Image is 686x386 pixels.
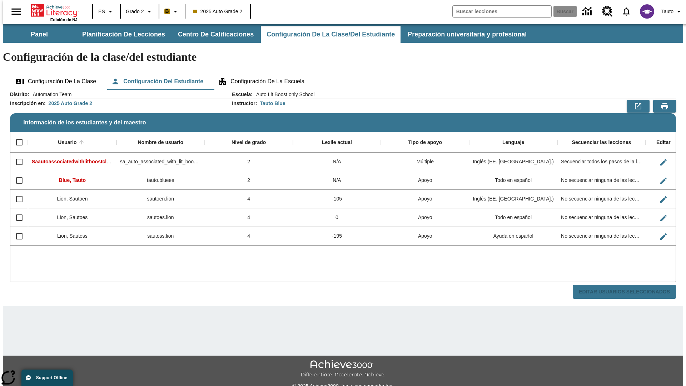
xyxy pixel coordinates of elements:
div: Apoyo [381,208,469,227]
div: Apoyo [381,171,469,190]
div: Nombre de usuario [138,139,183,146]
div: Todo en español [469,208,557,227]
span: Grado 2 [126,8,144,15]
div: 4 [205,208,293,227]
span: Automation Team [29,91,72,98]
div: N/A [293,171,381,190]
button: Centro de calificaciones [172,26,259,43]
div: Secuenciar todos los pasos de la lección [557,153,646,171]
button: Configuración del estudiante [105,73,209,90]
span: Lion, Sautoes [57,214,88,220]
button: Configuración de la escuela [213,73,310,90]
div: Tauto Blue [260,100,285,107]
button: Lenguaje: ES, Selecciona un idioma [95,5,118,18]
div: Subbarra de navegación [3,24,683,43]
div: 0 [293,208,381,227]
div: Tipo de apoyo [408,139,442,146]
h2: Escuela : [232,91,253,98]
div: 2 [205,153,293,171]
button: Configuración de la clase [10,73,102,90]
span: Blue, Tauto [59,177,86,183]
button: Panel [4,26,75,43]
div: Apoyo [381,190,469,208]
h2: Instructor : [232,100,257,107]
button: Preparación universitaria y profesional [402,26,532,43]
span: B [165,7,169,16]
div: Inglés (EE. UU.) [469,190,557,208]
div: Subbarra de navegación [3,26,533,43]
span: 2025 Auto Grade 2 [193,8,243,15]
div: 2025 Auto Grade 2 [49,100,92,107]
button: Planificación de lecciones [76,26,171,43]
div: No secuenciar ninguna de las lecciones [557,190,646,208]
input: Buscar campo [453,6,551,17]
div: Inglés (EE. UU.) [469,153,557,171]
button: Boost El color de la clase es anaranjado claro. Cambiar el color de la clase. [161,5,183,18]
div: Secuenciar las lecciones [572,139,631,146]
img: Achieve3000 Differentiate Accelerate Achieve [300,360,386,378]
div: sautoes.lion [116,208,205,227]
h2: Inscripción en : [10,100,46,107]
span: Lion, Sautoen [57,196,88,202]
span: Support Offline [36,375,67,380]
h2: Distrito : [10,91,29,98]
div: sautoen.lion [116,190,205,208]
button: Editar Usuario [656,155,671,169]
div: No secuenciar ninguna de las lecciones [557,171,646,190]
img: avatar image [640,4,654,19]
div: sa_auto_associated_with_lit_boost_classes [116,153,205,171]
div: Ayuda en español [469,227,557,246]
div: Lenguaje [502,139,524,146]
button: Abrir el menú lateral [6,1,27,22]
div: Configuración de la clase/del estudiante [10,73,676,90]
span: Lion, Sautoss [57,233,88,239]
a: Portada [31,3,78,18]
button: Editar Usuario [656,174,671,188]
div: No secuenciar ninguna de las lecciones [557,208,646,227]
span: ES [98,8,105,15]
button: Support Offline [21,370,73,386]
button: Editar Usuario [656,229,671,244]
div: No secuenciar ninguna de las lecciones [557,227,646,246]
div: Nivel de grado [232,139,266,146]
button: Editar Usuario [656,211,671,225]
span: Saautoassociatedwithlitboostcl, Saautoassociatedwithlitboostcl [32,159,184,164]
button: Editar Usuario [656,192,671,207]
div: Editar [656,139,671,146]
div: Información de los estudiantes y del maestro [10,91,676,299]
button: Grado: Grado 2, Elige un grado [123,5,156,18]
div: 2 [205,171,293,190]
div: Múltiple [381,153,469,171]
span: Información de los estudiantes y del maestro [23,119,146,126]
div: N/A [293,153,381,171]
a: Centro de información [578,2,598,21]
div: Portada [31,3,78,22]
a: Centro de recursos, Se abrirá en una pestaña nueva. [598,2,617,21]
a: Notificaciones [617,2,636,21]
div: tauto.bluees [116,171,205,190]
button: Vista previa de impresión [653,100,676,113]
div: Usuario [58,139,76,146]
div: Apoyo [381,227,469,246]
button: Configuración de la clase/del estudiante [261,26,401,43]
div: Lexile actual [322,139,352,146]
span: Edición de NJ [50,18,78,22]
div: 4 [205,227,293,246]
h1: Configuración de la clase/del estudiante [3,50,683,64]
button: Escoja un nuevo avatar [636,2,658,21]
div: Todo en español [469,171,557,190]
div: -195 [293,227,381,246]
div: -105 [293,190,381,208]
button: Perfil/Configuración [658,5,686,18]
div: 4 [205,190,293,208]
div: sautoss.lion [116,227,205,246]
span: Tauto [661,8,673,15]
button: Exportar a CSV [627,100,650,113]
span: Auto Lit Boost only School [253,91,314,98]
